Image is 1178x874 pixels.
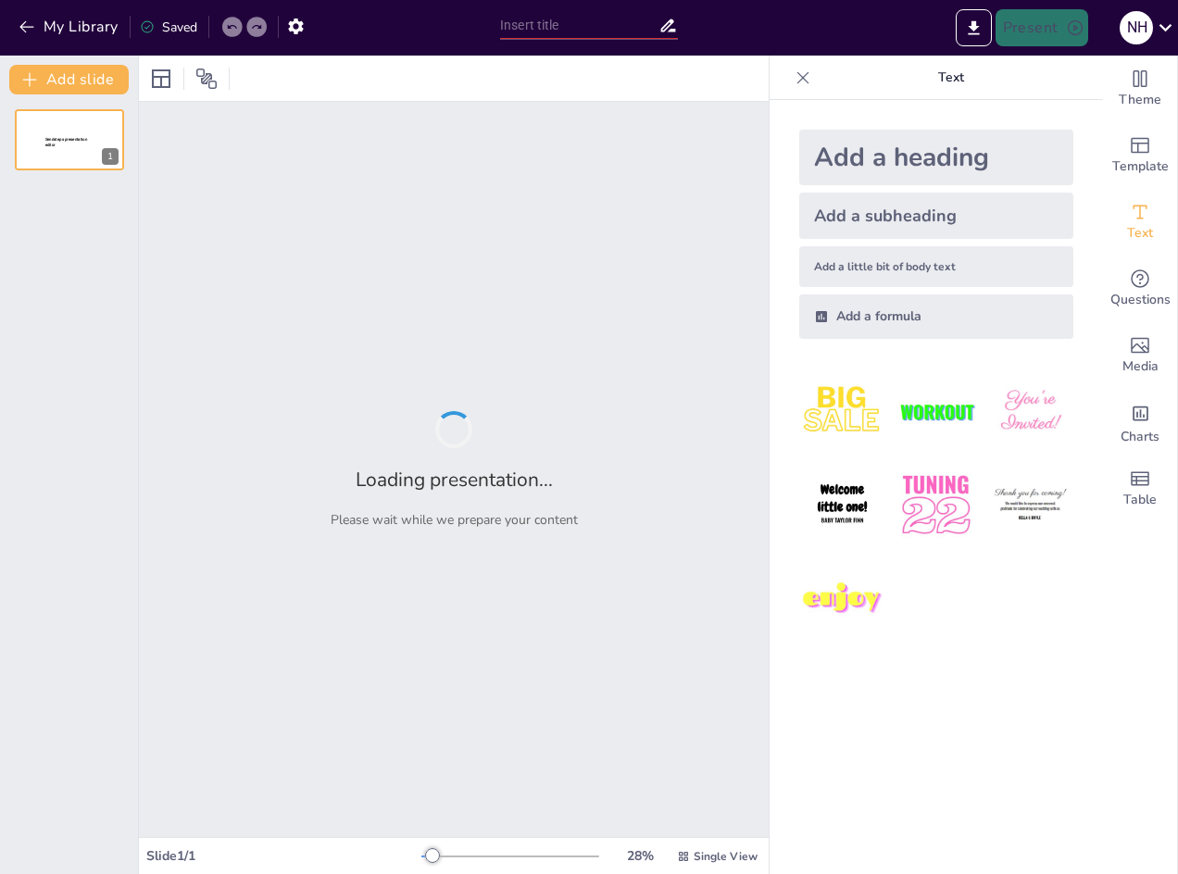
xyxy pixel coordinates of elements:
[500,12,658,39] input: Insert title
[1121,427,1159,447] span: Charts
[1103,322,1177,389] div: Add images, graphics, shapes or video
[1120,9,1153,46] button: N H
[102,148,119,165] div: 1
[1103,189,1177,256] div: Add text boxes
[996,9,1088,46] button: Present
[356,467,553,493] h2: Loading presentation...
[893,462,979,548] img: 5.jpeg
[14,12,126,42] button: My Library
[799,462,885,548] img: 4.jpeg
[9,65,129,94] button: Add slide
[799,368,885,455] img: 1.jpeg
[331,511,578,529] p: Please wait while we prepare your content
[1127,223,1153,243] span: Text
[799,193,1073,239] div: Add a subheading
[1120,11,1153,44] div: N H
[1123,490,1157,510] span: Table
[799,556,885,643] img: 7.jpeg
[893,368,979,455] img: 2.jpeg
[140,19,197,36] div: Saved
[1119,90,1161,110] span: Theme
[1103,122,1177,189] div: Add ready made slides
[1103,389,1177,456] div: Add charts and graphs
[1110,290,1171,310] span: Questions
[15,109,124,170] div: 1
[799,246,1073,287] div: Add a little bit of body text
[987,368,1073,455] img: 3.jpeg
[146,64,176,94] div: Layout
[1122,356,1159,377] span: Media
[1112,156,1169,177] span: Template
[956,9,992,46] button: Export to PowerPoint
[1103,256,1177,322] div: Get real-time input from your audience
[1103,456,1177,522] div: Add a table
[799,294,1073,339] div: Add a formula
[818,56,1084,100] p: Text
[146,847,421,865] div: Slide 1 / 1
[799,130,1073,185] div: Add a heading
[1103,56,1177,122] div: Change the overall theme
[987,462,1073,548] img: 6.jpeg
[694,849,758,864] span: Single View
[45,137,87,147] span: Sendsteps presentation editor
[195,68,218,90] span: Position
[618,847,662,865] div: 28 %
